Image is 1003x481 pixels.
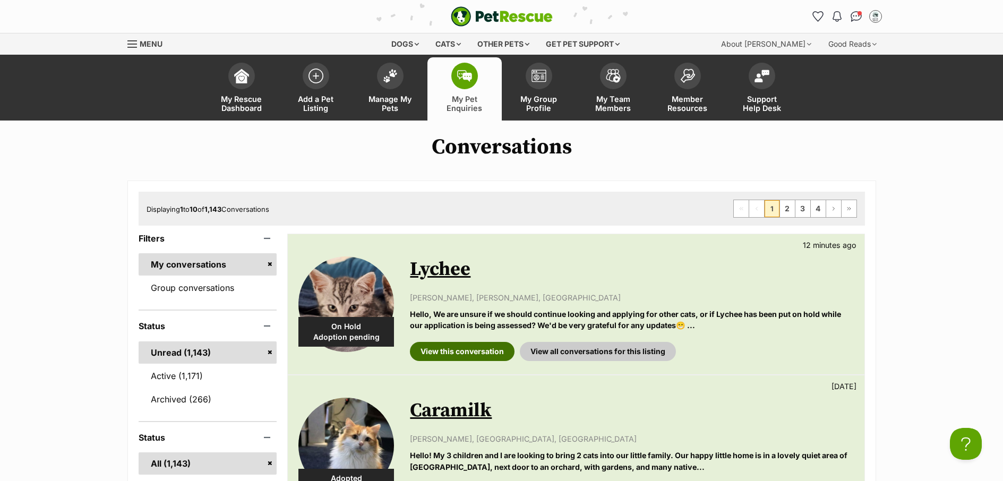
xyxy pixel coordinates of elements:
a: Lychee [410,257,470,281]
a: All (1,143) [139,452,277,475]
img: help-desk-icon-fdf02630f3aa405de69fd3d07c3f3aa587a6932b1a1747fa1d2bba05be0121f9.svg [755,70,769,82]
p: [PERSON_NAME], [PERSON_NAME], [GEOGRAPHIC_DATA] [410,292,853,303]
div: Good Reads [821,33,884,55]
a: Unread (1,143) [139,341,277,364]
a: Favourites [810,8,827,25]
a: Member Resources [650,57,725,121]
span: First page [734,200,749,217]
span: Displaying to of Conversations [147,205,269,213]
img: notifications-46538b983faf8c2785f20acdc204bb7945ddae34d4c08c2a6579f10ce5e182be.svg [833,11,841,22]
div: Cats [428,33,468,55]
a: Active (1,171) [139,365,277,387]
div: On Hold [298,317,394,347]
img: add-pet-listing-icon-0afa8454b4691262ce3f59096e99ab1cd57d4a30225e0717b998d2c9b9846f56.svg [308,68,323,83]
a: Last page [842,200,856,217]
span: My Team Members [589,95,637,113]
header: Status [139,433,277,442]
a: Support Help Desk [725,57,799,121]
a: View this conversation [410,342,515,361]
a: Next page [826,200,841,217]
a: Menu [127,33,170,53]
a: My Pet Enquiries [427,57,502,121]
button: My account [867,8,884,25]
strong: 1 [180,205,183,213]
img: member-resources-icon-8e73f808a243e03378d46382f2149f9095a855e16c252ad45f914b54edf8863c.svg [680,68,695,83]
img: Lychee [298,256,394,352]
span: Adoption pending [298,332,394,342]
div: About [PERSON_NAME] [714,33,819,55]
a: Manage My Pets [353,57,427,121]
a: Conversations [848,8,865,25]
a: Page 2 [780,200,795,217]
a: Add a Pet Listing [279,57,353,121]
span: My Rescue Dashboard [218,95,265,113]
a: My Group Profile [502,57,576,121]
div: Get pet support [538,33,627,55]
a: Archived (266) [139,388,277,410]
p: 12 minutes ago [803,239,856,251]
strong: 1,143 [204,205,221,213]
a: Page 4 [811,200,826,217]
span: Support Help Desk [738,95,786,113]
img: manage-my-pets-icon-02211641906a0b7f246fdf0571729dbe1e7629f14944591b6c1af311fb30b64b.svg [383,69,398,83]
p: Hello, We are unsure if we should continue looking and applying for other cats, or if Lychee has ... [410,308,853,331]
img: group-profile-icon-3fa3cf56718a62981997c0bc7e787c4b2cf8bcc04b72c1350f741eb67cf2f40e.svg [531,70,546,82]
a: Group conversations [139,277,277,299]
span: Manage My Pets [366,95,414,113]
a: My conversations [139,253,277,276]
img: pet-enquiries-icon-7e3ad2cf08bfb03b45e93fb7055b45f3efa6380592205ae92323e6603595dc1f.svg [457,70,472,82]
header: Status [139,321,277,331]
img: dashboard-icon-eb2f2d2d3e046f16d808141f083e7271f6b2e854fb5c12c21221c1fb7104beca.svg [234,68,249,83]
p: [PERSON_NAME], [GEOGRAPHIC_DATA], [GEOGRAPHIC_DATA] [410,433,853,444]
div: Dogs [384,33,426,55]
a: Page 3 [795,200,810,217]
img: logo-e224e6f780fb5917bec1dbf3a21bbac754714ae5b6737aabdf751b685950b380.svg [451,6,553,27]
p: [DATE] [831,381,856,392]
iframe: Help Scout Beacon - Open [950,428,982,460]
span: Page 1 [765,200,779,217]
span: Menu [140,39,162,48]
header: Filters [139,234,277,243]
a: Caramilk [410,399,492,423]
a: My Rescue Dashboard [204,57,279,121]
a: PetRescue [451,6,553,27]
img: chat-41dd97257d64d25036548639549fe6c8038ab92f7586957e7f3b1b290dea8141.svg [851,11,862,22]
a: View all conversations for this listing [520,342,676,361]
ul: Account quick links [810,8,884,25]
img: team-members-icon-5396bd8760b3fe7c0b43da4ab00e1e3bb1a5d9ba89233759b79545d2d3fc5d0d.svg [606,69,621,83]
span: Member Resources [664,95,711,113]
p: Hello! My 3 children and I are looking to bring 2 cats into our little family. Our happy little h... [410,450,853,473]
strong: 10 [190,205,198,213]
div: Other pets [470,33,537,55]
span: Previous page [749,200,764,217]
nav: Pagination [733,200,857,218]
a: My Team Members [576,57,650,121]
span: My Pet Enquiries [441,95,488,113]
span: Add a Pet Listing [292,95,340,113]
span: My Group Profile [515,95,563,113]
img: Belle Vie Animal Rescue profile pic [870,11,881,22]
button: Notifications [829,8,846,25]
